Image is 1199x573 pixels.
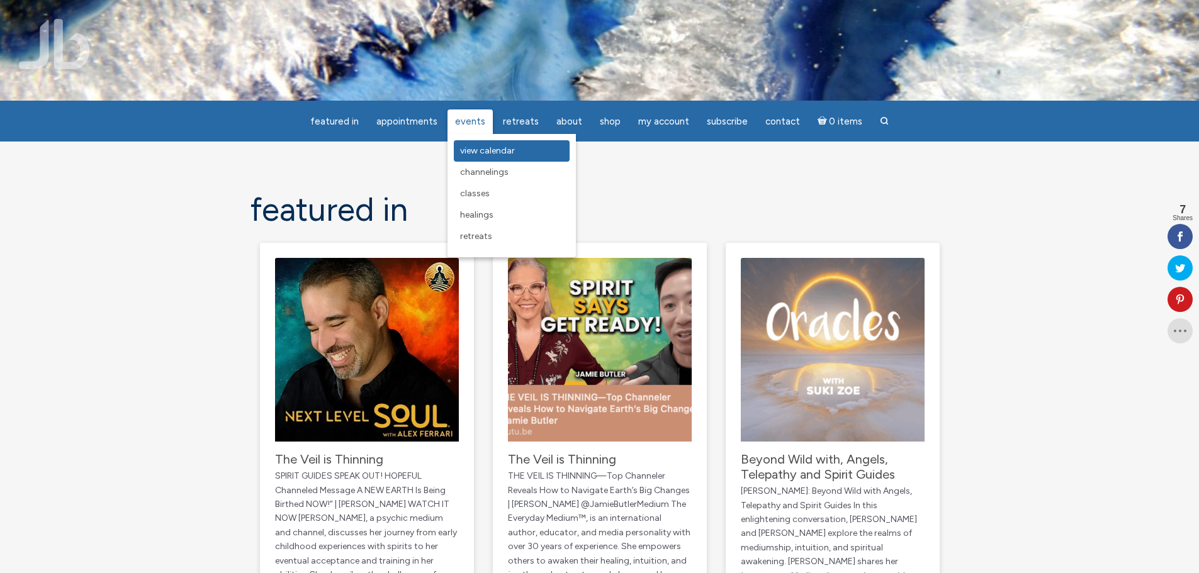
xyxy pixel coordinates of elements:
[460,231,492,242] span: Retreats
[303,109,366,134] a: featured in
[369,109,445,134] a: Appointments
[310,116,359,127] span: featured in
[638,116,689,127] span: My Account
[600,116,621,127] span: Shop
[592,109,628,134] a: Shop
[631,109,697,134] a: My Account
[376,116,437,127] span: Appointments
[741,452,895,482] a: Beyond Wild with, Angels, Telepathy and Spirit Guides
[818,116,830,127] i: Cart
[454,183,570,204] a: Classes
[454,162,570,183] a: Channelings
[741,258,925,442] img: Beyond Wild with, Angels, Telepathy and Spirit Guides
[460,188,490,199] span: Classes
[19,19,90,69] img: Jamie Butler. The Everyday Medium
[829,117,862,126] span: 0 items
[460,209,493,220] span: Healings
[454,226,570,247] a: Retreats
[556,116,582,127] span: About
[549,109,590,134] a: About
[460,167,509,177] span: Channelings
[758,109,808,134] a: Contact
[275,452,383,467] a: The Veil is Thinning
[454,140,570,162] a: View Calendar
[460,145,515,156] span: View Calendar
[1173,215,1193,221] span: Shares
[250,192,949,228] h1: featured in
[495,109,546,134] a: Retreats
[455,116,485,127] span: Events
[508,452,616,467] a: The Veil is Thinning
[1173,204,1193,215] span: 7
[448,109,493,134] a: Events
[503,116,539,127] span: Retreats
[699,109,755,134] a: Subscribe
[454,204,570,226] a: Healings
[810,108,870,134] a: Cart0 items
[765,116,800,127] span: Contact
[707,116,748,127] span: Subscribe
[275,258,459,442] img: The Veil is Thinning
[508,258,692,442] img: The Veil is Thinning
